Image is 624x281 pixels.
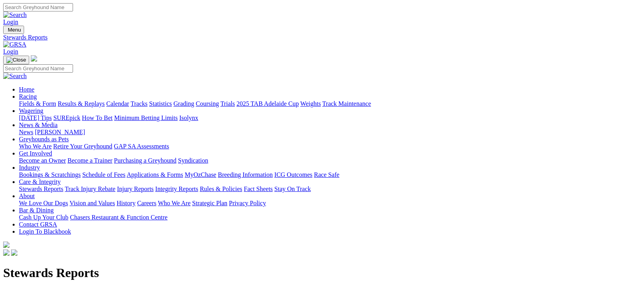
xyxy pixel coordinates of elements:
[220,100,235,107] a: Trials
[19,114,52,121] a: [DATE] Tips
[19,157,66,164] a: Become an Owner
[155,185,198,192] a: Integrity Reports
[19,193,35,199] a: About
[200,185,242,192] a: Rules & Policies
[3,3,73,11] input: Search
[19,200,621,207] div: About
[178,157,208,164] a: Syndication
[106,100,129,107] a: Calendar
[3,56,29,64] button: Toggle navigation
[3,19,18,25] a: Login
[19,114,621,122] div: Wagering
[300,100,321,107] a: Weights
[19,150,52,157] a: Get Involved
[116,200,135,206] a: History
[3,73,27,80] img: Search
[3,26,24,34] button: Toggle navigation
[196,100,219,107] a: Coursing
[31,55,37,62] img: logo-grsa-white.png
[274,171,312,178] a: ICG Outcomes
[19,100,56,107] a: Fields & Form
[229,200,266,206] a: Privacy Policy
[19,171,621,178] div: Industry
[114,114,178,121] a: Minimum Betting Limits
[19,107,43,114] a: Wagering
[6,57,26,63] img: Close
[65,185,115,192] a: Track Injury Rebate
[19,129,621,136] div: News & Media
[19,178,61,185] a: Care & Integrity
[19,100,621,107] div: Racing
[19,185,63,192] a: Stewards Reports
[67,157,112,164] a: Become a Trainer
[3,64,73,73] input: Search
[3,249,9,256] img: facebook.svg
[192,200,227,206] a: Strategic Plan
[19,93,37,100] a: Racing
[114,143,169,150] a: GAP SA Assessments
[3,34,621,41] a: Stewards Reports
[127,171,183,178] a: Applications & Forms
[19,200,68,206] a: We Love Our Dogs
[11,249,17,256] img: twitter.svg
[19,214,68,221] a: Cash Up Your Club
[244,185,273,192] a: Fact Sheets
[19,136,69,142] a: Greyhounds as Pets
[218,171,273,178] a: Breeding Information
[19,129,33,135] a: News
[149,100,172,107] a: Statistics
[8,27,21,33] span: Menu
[19,122,58,128] a: News & Media
[82,171,125,178] a: Schedule of Fees
[179,114,198,121] a: Isolynx
[3,266,621,280] h1: Stewards Reports
[117,185,154,192] a: Injury Reports
[314,171,339,178] a: Race Safe
[69,200,115,206] a: Vision and Values
[3,48,18,55] a: Login
[19,228,71,235] a: Login To Blackbook
[70,214,167,221] a: Chasers Restaurant & Function Centre
[19,86,34,93] a: Home
[58,100,105,107] a: Results & Replays
[19,185,621,193] div: Care & Integrity
[3,242,9,248] img: logo-grsa-white.png
[137,200,156,206] a: Careers
[174,100,194,107] a: Grading
[3,41,26,48] img: GRSA
[185,171,216,178] a: MyOzChase
[19,164,40,171] a: Industry
[158,200,191,206] a: Who We Are
[19,157,621,164] div: Get Involved
[53,143,112,150] a: Retire Your Greyhound
[82,114,113,121] a: How To Bet
[114,157,176,164] a: Purchasing a Greyhound
[274,185,311,192] a: Stay On Track
[19,171,81,178] a: Bookings & Scratchings
[53,114,80,121] a: SUREpick
[19,143,621,150] div: Greyhounds as Pets
[19,143,52,150] a: Who We Are
[3,11,27,19] img: Search
[19,221,57,228] a: Contact GRSA
[131,100,148,107] a: Tracks
[19,214,621,221] div: Bar & Dining
[19,207,54,214] a: Bar & Dining
[35,129,85,135] a: [PERSON_NAME]
[236,100,299,107] a: 2025 TAB Adelaide Cup
[322,100,371,107] a: Track Maintenance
